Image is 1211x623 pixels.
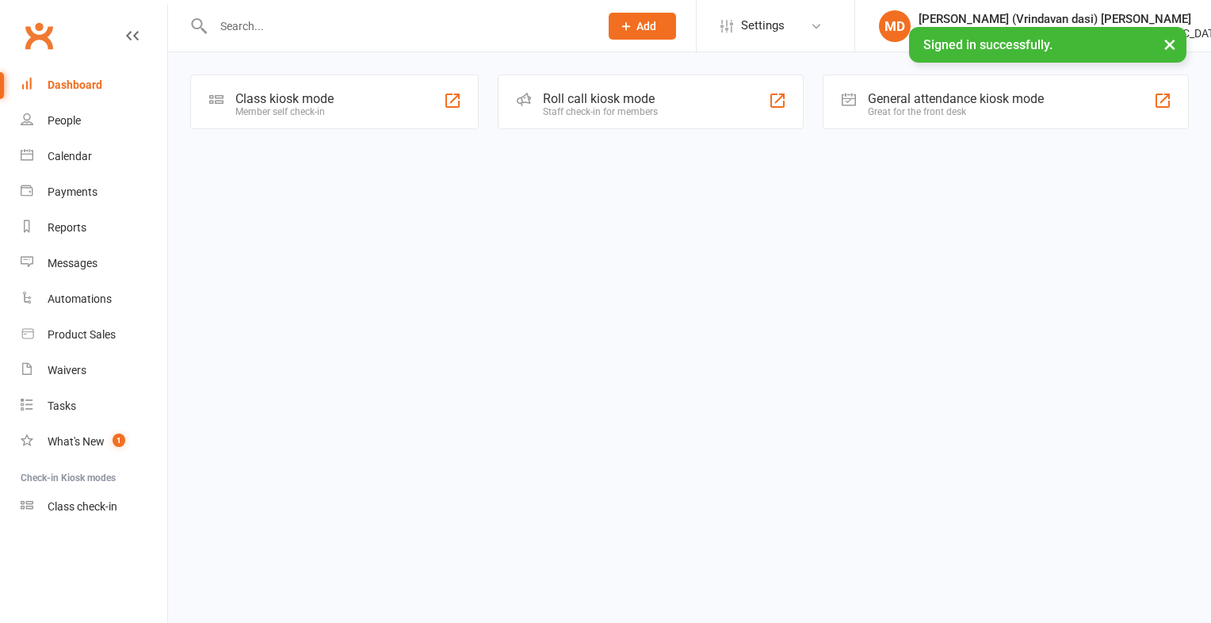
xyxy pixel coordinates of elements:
div: People [48,114,81,127]
span: Add [636,20,656,32]
div: Class check-in [48,500,117,513]
a: Messages [21,246,167,281]
div: Automations [48,292,112,305]
a: Calendar [21,139,167,174]
div: Roll call kiosk mode [543,91,658,106]
span: Settings [741,8,785,44]
a: Dashboard [21,67,167,103]
div: Staff check-in for members [543,106,658,117]
a: What's New1 [21,424,167,460]
a: Automations [21,281,167,317]
div: General attendance kiosk mode [868,91,1044,106]
div: Class kiosk mode [235,91,334,106]
a: Clubworx [19,16,59,55]
a: People [21,103,167,139]
a: Payments [21,174,167,210]
div: Dashboard [48,78,102,91]
a: Tasks [21,388,167,424]
a: Reports [21,210,167,246]
div: Calendar [48,150,92,162]
a: Class kiosk mode [21,489,167,525]
a: Waivers [21,353,167,388]
div: Waivers [48,364,86,376]
div: Tasks [48,399,76,412]
div: Messages [48,257,97,269]
div: Product Sales [48,328,116,341]
div: MD [879,10,911,42]
button: Add [609,13,676,40]
span: 1 [113,434,125,447]
div: Member self check-in [235,106,334,117]
div: What's New [48,435,105,448]
input: Search... [208,15,588,37]
div: Great for the front desk [868,106,1044,117]
a: Product Sales [21,317,167,353]
span: Signed in successfully. [923,37,1052,52]
div: Payments [48,185,97,198]
div: Reports [48,221,86,234]
button: × [1156,27,1184,61]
